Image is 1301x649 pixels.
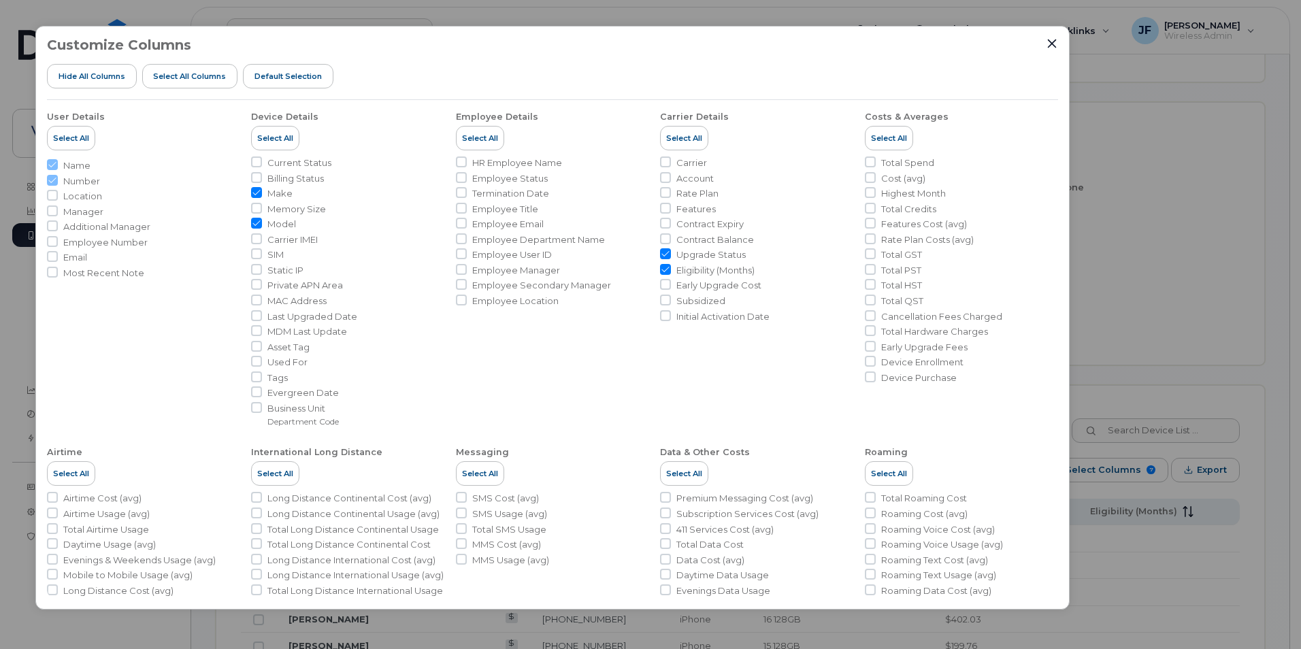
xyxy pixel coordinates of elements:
[676,507,819,520] span: Subscription Services Cost (avg)
[881,172,925,185] span: Cost (avg)
[47,111,105,123] div: User Details
[251,111,318,123] div: Device Details
[63,492,142,505] span: Airtime Cost (avg)
[462,133,498,144] span: Select All
[257,468,293,479] span: Select All
[267,203,326,216] span: Memory Size
[881,492,967,505] span: Total Roaming Cost
[881,325,988,338] span: Total Hardware Charges
[257,133,293,144] span: Select All
[63,175,100,188] span: Number
[456,111,538,123] div: Employee Details
[666,468,702,479] span: Select All
[472,156,562,169] span: HR Employee Name
[63,554,216,567] span: Evenings & Weekends Usage (avg)
[267,279,343,292] span: Private APN Area
[267,172,324,185] span: Billing Status
[267,341,310,354] span: Asset Tag
[63,267,144,280] span: Most Recent Note
[660,111,729,123] div: Carrier Details
[676,233,754,246] span: Contract Balance
[881,233,974,246] span: Rate Plan Costs (avg)
[63,220,150,233] span: Additional Manager
[472,492,539,505] span: SMS Cost (avg)
[63,205,103,218] span: Manager
[881,538,1003,551] span: Roaming Voice Usage (avg)
[47,64,137,88] button: Hide All Columns
[676,264,755,277] span: Eligibility (Months)
[472,538,541,551] span: MMS Cost (avg)
[267,264,303,277] span: Static IP
[881,584,991,597] span: Roaming Data Cost (avg)
[472,203,538,216] span: Employee Title
[881,279,922,292] span: Total HST
[267,310,357,323] span: Last Upgraded Date
[47,126,95,150] button: Select All
[660,446,750,459] div: Data & Other Costs
[881,187,946,200] span: Highest Month
[142,64,238,88] button: Select all Columns
[881,371,957,384] span: Device Purchase
[63,523,149,536] span: Total Airtime Usage
[472,218,544,231] span: Employee Email
[47,461,95,486] button: Select All
[267,538,431,551] span: Total Long Distance Continental Cost
[47,37,191,52] h3: Customize Columns
[251,446,382,459] div: International Long Distance
[881,264,921,277] span: Total PST
[676,203,716,216] span: Features
[267,156,331,169] span: Current Status
[456,446,509,459] div: Messaging
[881,218,967,231] span: Features Cost (avg)
[881,523,995,536] span: Roaming Voice Cost (avg)
[472,172,548,185] span: Employee Status
[676,156,707,169] span: Carrier
[676,538,744,551] span: Total Data Cost
[267,248,284,261] span: SIM
[267,554,435,567] span: Long Distance International Cost (avg)
[865,126,913,150] button: Select All
[881,156,934,169] span: Total Spend
[63,584,174,597] span: Long Distance Cost (avg)
[676,172,714,185] span: Account
[881,203,936,216] span: Total Credits
[660,461,708,486] button: Select All
[59,71,125,82] span: Hide All Columns
[881,356,964,369] span: Device Enrollment
[472,248,552,261] span: Employee User ID
[267,492,431,505] span: Long Distance Continental Cost (avg)
[676,279,761,292] span: Early Upgrade Cost
[865,111,949,123] div: Costs & Averages
[63,569,193,582] span: Mobile to Mobile Usage (avg)
[251,126,299,150] button: Select All
[153,71,226,82] span: Select all Columns
[267,218,296,231] span: Model
[267,402,339,415] span: Business Unit
[472,554,549,567] span: MMS Usage (avg)
[251,461,299,486] button: Select All
[881,507,968,520] span: Roaming Cost (avg)
[881,310,1002,323] span: Cancellation Fees Charged
[676,187,719,200] span: Rate Plan
[472,279,611,292] span: Employee Secondary Manager
[871,133,907,144] span: Select All
[881,554,988,567] span: Roaming Text Cost (avg)
[267,416,339,427] small: Department Code
[267,233,318,246] span: Carrier IMEI
[267,295,327,307] span: MAC Address
[47,446,82,459] div: Airtime
[456,126,504,150] button: Select All
[254,71,322,82] span: Default Selection
[676,218,744,231] span: Contract Expiry
[472,523,546,536] span: Total SMS Usage
[267,386,339,399] span: Evergreen Date
[53,468,89,479] span: Select All
[676,554,744,567] span: Data Cost (avg)
[267,569,444,582] span: Long Distance International Usage (avg)
[865,461,913,486] button: Select All
[53,133,89,144] span: Select All
[63,159,90,172] span: Name
[267,523,439,536] span: Total Long Distance Continental Usage
[472,507,547,520] span: SMS Usage (avg)
[267,507,440,520] span: Long Distance Continental Usage (avg)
